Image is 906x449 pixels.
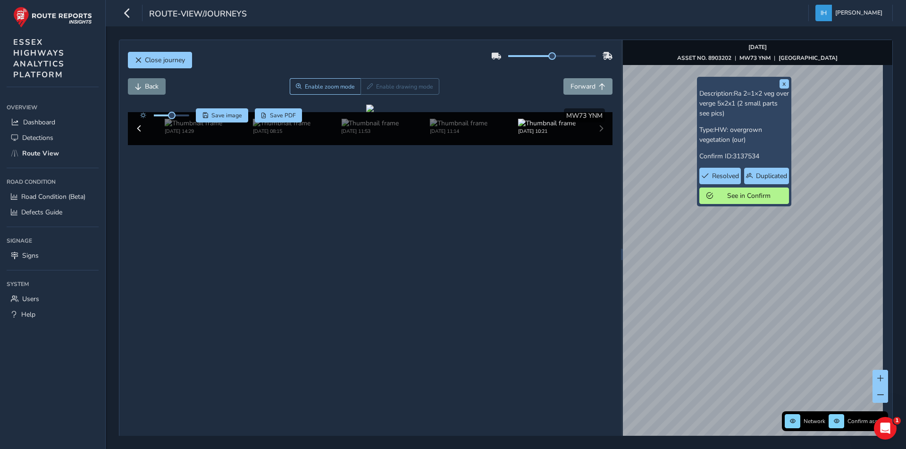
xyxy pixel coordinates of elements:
[756,171,787,180] span: Duplicated
[145,56,185,65] span: Close journey
[566,111,603,120] span: MW73 YNM
[874,417,897,440] iframe: Intercom live chat
[570,82,596,91] span: Forward
[7,204,99,220] a: Defects Guide
[7,277,99,291] div: System
[7,146,99,161] a: Route View
[699,188,789,204] button: See in Confirm
[563,78,612,95] button: Forward
[7,100,99,114] div: Overview
[211,112,242,119] span: Save image
[13,37,65,80] span: ESSEX HIGHWAYS ANALYTICS PLATFORM
[128,52,192,68] button: Close journey
[165,119,222,128] img: Thumbnail frame
[699,168,741,184] button: Resolved
[712,171,739,180] span: Resolved
[341,128,399,135] div: [DATE] 11:53
[149,8,247,21] span: route-view/journeys
[893,417,901,425] span: 1
[22,294,39,303] span: Users
[677,54,731,62] strong: ASSET NO. 8903202
[290,78,361,95] button: Zoom
[677,54,838,62] div: | |
[733,152,759,161] span: 3137534
[739,54,771,62] strong: MW73 YNM
[699,151,789,161] p: Confirm ID:
[518,119,576,128] img: Thumbnail frame
[518,128,576,135] div: [DATE] 10:21
[748,43,767,51] strong: [DATE]
[815,5,832,21] img: diamond-layout
[165,128,222,135] div: [DATE] 14:29
[341,119,399,128] img: Thumbnail frame
[7,234,99,248] div: Signage
[7,189,99,204] a: Road Condition (Beta)
[7,307,99,322] a: Help
[7,130,99,146] a: Detections
[253,119,310,128] img: Thumbnail frame
[780,79,789,89] button: x
[744,168,789,184] button: Duplicated
[804,417,825,425] span: Network
[270,112,296,119] span: Save PDF
[128,78,166,95] button: Back
[145,82,159,91] span: Back
[815,5,886,21] button: [PERSON_NAME]
[716,191,782,200] span: See in Confirm
[699,125,762,144] span: HW: overgrown vegetation (our)
[196,108,248,122] button: Save
[7,114,99,130] a: Dashboard
[22,251,39,260] span: Signs
[21,192,85,201] span: Road Condition (Beta)
[21,208,62,217] span: Defects Guide
[699,125,789,145] p: Type:
[22,133,53,142] span: Detections
[23,118,55,127] span: Dashboard
[835,5,882,21] span: [PERSON_NAME]
[7,291,99,307] a: Users
[7,248,99,263] a: Signs
[779,54,838,62] strong: [GEOGRAPHIC_DATA]
[255,108,302,122] button: PDF
[430,119,487,128] img: Thumbnail frame
[7,175,99,189] div: Road Condition
[847,417,885,425] span: Confirm assets
[430,128,487,135] div: [DATE] 11:14
[21,310,35,319] span: Help
[22,149,59,158] span: Route View
[699,89,789,118] p: Description:
[699,89,789,118] span: Ra 2=1×2 veg over verge 5x2x1 (2 small parts see pics)
[253,128,310,135] div: [DATE] 08:15
[13,7,92,28] img: rr logo
[305,83,355,90] span: Enable zoom mode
